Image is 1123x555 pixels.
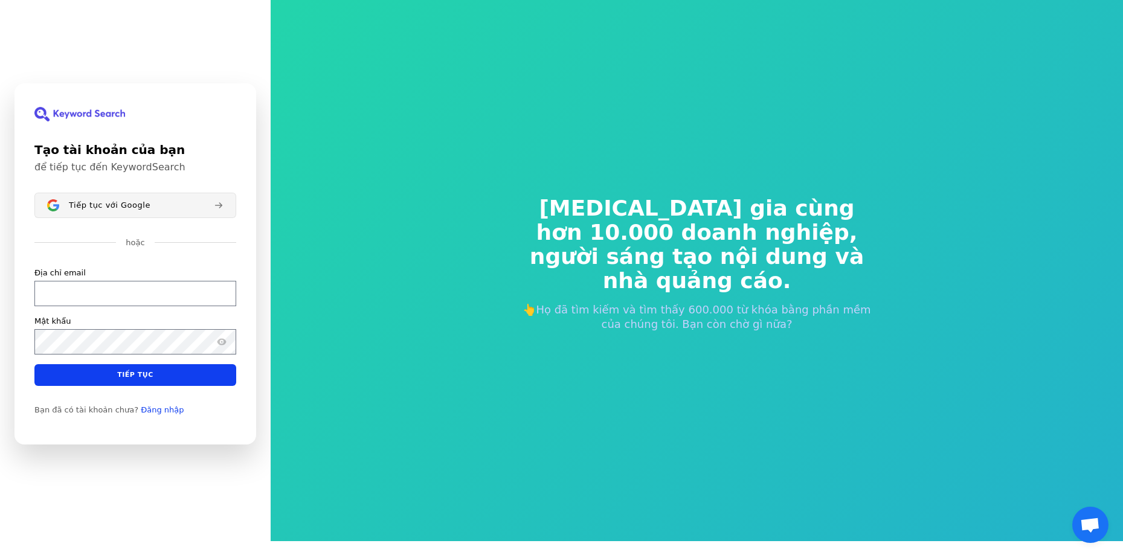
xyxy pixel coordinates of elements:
[530,244,864,293] font: người sáng tạo nội dung và nhà quảng cáo.
[69,200,150,209] font: Tiếp tục với Google
[34,316,71,325] font: Mật khẩu
[34,107,125,121] img: Tìm kiếm từ khóa
[34,143,185,157] font: Tạo tài khoản của bạn
[536,196,858,245] font: [MEDICAL_DATA] gia cùng hơn 10.000 doanh nghiệp,
[34,364,236,385] button: Tiếp tục
[34,161,185,173] font: để tiếp tục đến KeywordSearch
[34,268,86,277] font: Địa chỉ email
[523,303,870,330] font: 👆Họ đã tìm kiếm và tìm thấy 600.000 từ khóa bằng phần mềm của chúng tôi. Bạn còn chờ gì nữa?
[34,193,236,218] button: Đăng nhập bằng GoogleTiếp tục với Google
[141,405,184,414] font: Đăng nhập
[117,371,153,379] font: Tiếp tục
[126,238,144,247] font: hoặc
[1072,507,1109,543] div: Mở cuộc trò chuyện
[34,405,138,414] font: Bạn đã có tài khoản chưa?
[141,405,184,414] a: Đăng nhập
[47,199,59,211] img: Đăng nhập bằng Google
[214,334,229,348] button: Hiển thị mật khẩu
